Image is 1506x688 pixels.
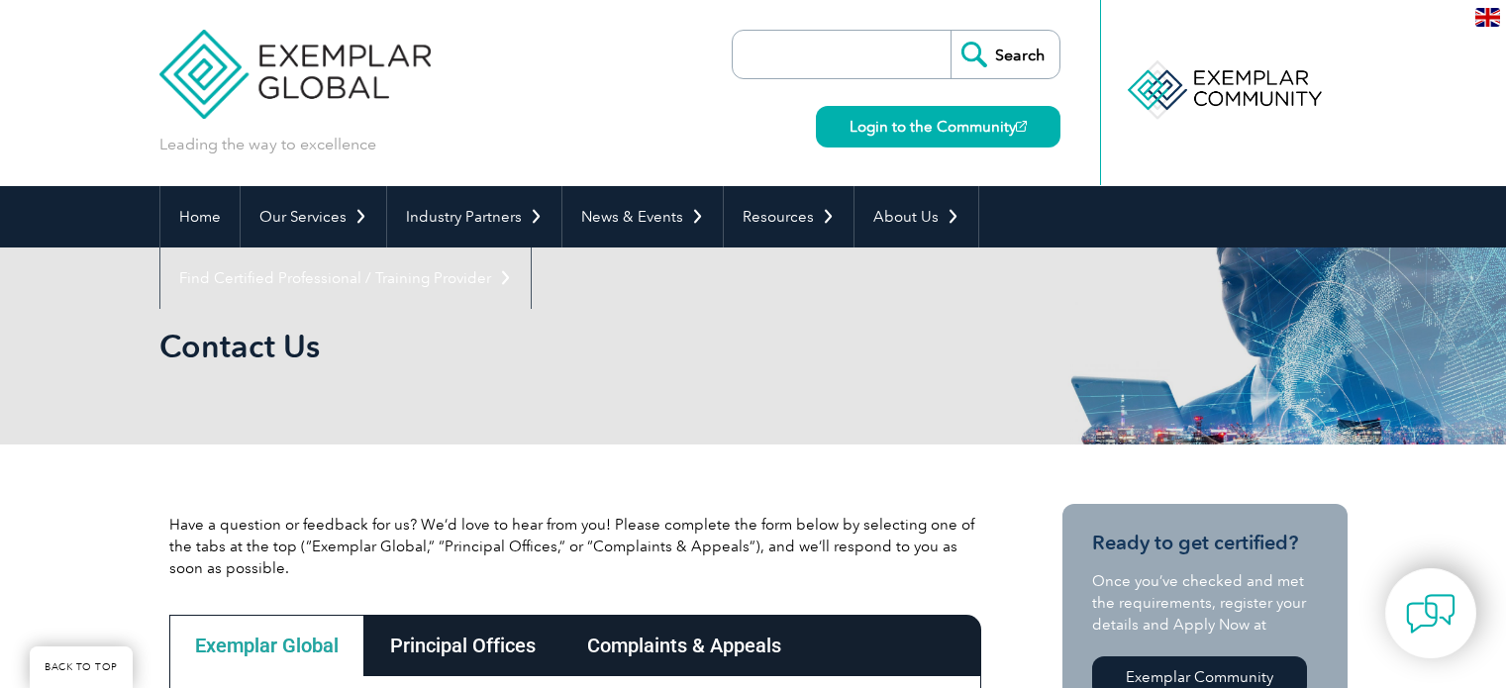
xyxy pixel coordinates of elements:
[159,327,920,365] h1: Contact Us
[159,134,376,155] p: Leading the way to excellence
[364,615,561,676] div: Principal Offices
[169,615,364,676] div: Exemplar Global
[30,646,133,688] a: BACK TO TOP
[169,514,981,579] p: Have a question or feedback for us? We’d love to hear from you! Please complete the form below by...
[951,31,1059,78] input: Search
[1092,570,1318,636] p: Once you’ve checked and met the requirements, register your details and Apply Now at
[562,186,723,247] a: News & Events
[724,186,853,247] a: Resources
[1092,531,1318,555] h3: Ready to get certified?
[160,247,531,309] a: Find Certified Professional / Training Provider
[561,615,807,676] div: Complaints & Appeals
[241,186,386,247] a: Our Services
[1406,589,1456,639] img: contact-chat.png
[1475,8,1500,27] img: en
[816,106,1060,147] a: Login to the Community
[387,186,561,247] a: Industry Partners
[854,186,978,247] a: About Us
[160,186,240,247] a: Home
[1016,121,1027,132] img: open_square.png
